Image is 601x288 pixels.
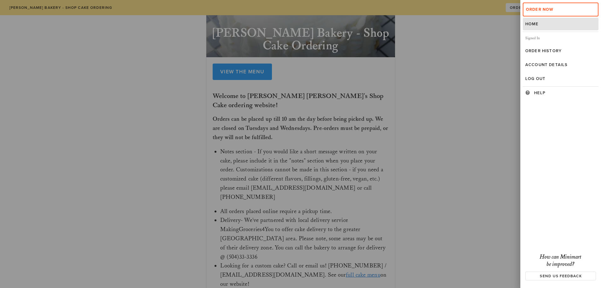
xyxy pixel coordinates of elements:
[529,274,592,278] span: Send us Feedback
[526,7,595,12] div: Order Now
[525,62,596,67] div: Account Details
[525,272,596,280] a: Send us Feedback
[525,48,596,53] div: Order History
[523,45,598,57] a: Order History
[523,32,598,45] div: Signed In
[525,21,596,27] div: Home
[523,58,598,71] a: Account Details
[534,90,596,95] div: Help
[525,76,596,81] div: Log Out
[523,18,598,30] a: Home
[525,254,596,268] h3: How can Minimart be improved?
[523,3,598,16] a: Order Now
[523,87,598,99] a: Help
